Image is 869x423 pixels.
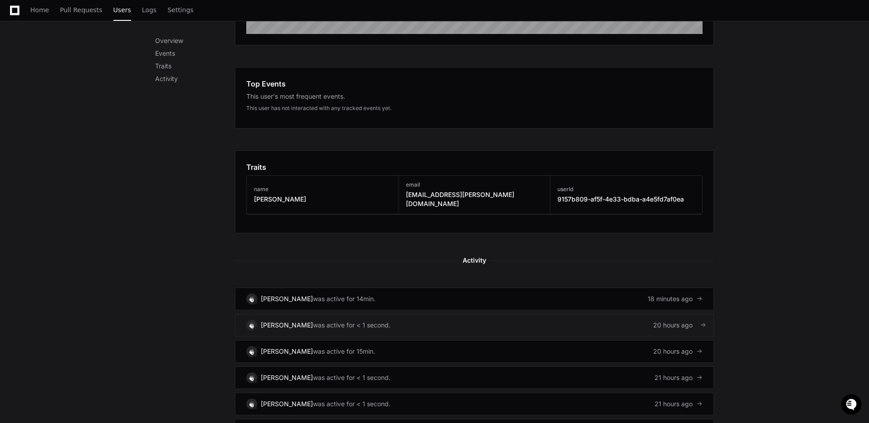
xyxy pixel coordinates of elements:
img: 7.svg [247,294,256,303]
h1: Top Events [246,78,286,89]
div: 20 hours ago [653,321,703,330]
div: 21 hours ago [654,373,703,382]
h3: [PERSON_NAME] [254,195,306,204]
div: [PERSON_NAME] [261,321,313,330]
iframe: Open customer support [840,393,864,418]
span: Home [30,7,49,13]
div: Past conversations [9,99,58,106]
button: See all [141,97,165,108]
span: Users [113,7,131,13]
span: Settings [167,7,193,13]
a: [PERSON_NAME]was active for < 1 second.21 hours ago [235,366,714,389]
h3: email [406,181,543,188]
div: [PERSON_NAME] [261,373,313,382]
div: was active for < 1 second. [313,321,391,330]
img: 7.svg [247,399,256,408]
img: 8294786374016_798e290d9caffa94fd1d_72.jpg [19,67,35,84]
div: [PERSON_NAME] [261,347,313,356]
app-pz-page-link-header: Traits [246,162,703,173]
img: PlayerZero [9,9,27,27]
div: Welcome [9,36,165,51]
div: was active for < 1 second. [313,373,391,382]
div: We're available if you need us! [41,77,125,84]
h3: [EMAIL_ADDRESS][PERSON_NAME][DOMAIN_NAME] [406,190,543,208]
a: [PERSON_NAME]was active for < 1 second.20 hours ago [235,314,714,336]
div: 21 hours ago [654,399,703,409]
span: Pull Requests [60,7,102,13]
div: 20 hours ago [653,347,703,356]
h3: 9157b809-af5f-4e33-bdba-a4e5fd7af0ea [557,195,684,204]
div: was active for 15min. [313,347,375,356]
span: Activity [457,255,492,266]
h3: userId [557,186,684,193]
div: was active for 14min. [313,294,376,303]
img: 1736555170064-99ba0984-63c1-480f-8ee9-699278ef63ed [18,122,25,129]
div: was active for < 1 second. [313,399,391,409]
p: Events [155,49,235,58]
a: [PERSON_NAME]was active for 14min.18 minutes ago [235,288,714,310]
span: Logs [142,7,156,13]
button: Start new chat [154,70,165,81]
div: 18 minutes ago [648,294,703,303]
a: [PERSON_NAME]was active for 15min.20 hours ago [235,340,714,363]
h1: Traits [246,162,266,173]
span: Pylon [90,142,110,149]
p: Traits [155,62,235,71]
a: Powered byPylon [64,141,110,149]
p: Overview [155,36,235,45]
div: [PERSON_NAME] [261,294,313,303]
div: This user has not interacted with any tracked events yet. [246,105,703,112]
p: Activity [155,74,235,83]
a: [PERSON_NAME]was active for < 1 second.21 hours ago [235,393,714,415]
span: [DATE] [80,121,99,129]
img: Robert Klasen [9,113,24,134]
span: [PERSON_NAME] [28,121,73,129]
span: • [75,121,78,129]
img: 7.svg [247,373,256,382]
img: 7.svg [247,347,256,356]
div: This user's most frequent events. [246,92,703,101]
div: Start new chat [41,67,149,77]
div: [PERSON_NAME] [261,399,313,409]
img: 7.svg [247,321,256,329]
img: 1736555170064-99ba0984-63c1-480f-8ee9-699278ef63ed [9,67,25,84]
h3: name [254,186,306,193]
